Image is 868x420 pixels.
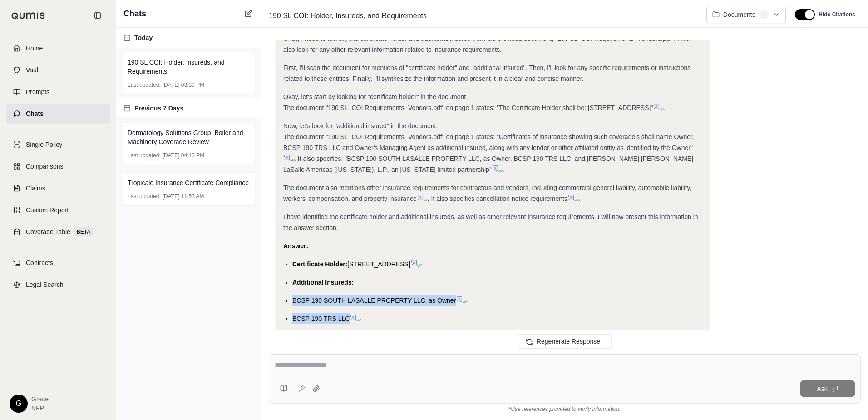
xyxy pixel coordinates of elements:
span: Okay, let's start by looking for "certificate holder" in the document. [283,93,468,100]
span: Vault [26,65,40,75]
span: Chats [123,7,146,20]
button: New Chat [243,8,254,19]
span: Hide Citations [819,11,855,18]
span: [DATE] 11:53 AM [163,193,204,200]
button: Documents1 [706,6,786,23]
span: Now, let's look for "additional insured" in the document. [283,122,438,130]
span: Single Policy [26,140,62,149]
span: Ask [817,385,827,392]
button: Collapse sidebar [90,8,105,23]
a: Vault [6,60,110,80]
a: Claims [6,178,110,198]
span: 190 SL COI: Holder, Insureds, and Requirements [128,58,250,76]
span: Previous 7 Days [134,104,183,113]
span: The document "190 SL_COI Requirements- Vendors.pdf" on page 1 states: "Certificates of insurance ... [283,133,694,151]
span: First, I'll scan the document for mentions of "certificate holder" and "additional insured". Then... [283,64,690,82]
span: Certificate Holder: [292,260,347,268]
span: Grace [31,395,49,404]
span: BCSP 190 SOUTH LASALLE PROPERTY LLC, as Owner [292,297,456,304]
span: Tropicale Insurance Certificate Compliance [128,178,249,187]
span: Legal Search [26,280,64,289]
span: Regenerate Response [537,338,600,345]
span: Last updated: [128,152,161,159]
span: . [503,166,504,173]
strong: Answer: [283,242,308,250]
div: *Use references provided to verify information. [269,404,861,413]
span: NFP [31,404,49,413]
span: . It also specifies cancellation notice requirements [428,195,567,202]
span: Home [26,44,43,53]
a: Comparisons [6,156,110,176]
span: Coverage Table [26,227,70,236]
span: Dermatology Solutions Group: Boiler and Machinery Coverage Review [128,128,250,146]
span: Claims [26,184,45,193]
span: The document "190 SL_COI Requirements- Vendors.pdf" on page 1 states: "The Certificate Holder sha... [283,104,653,111]
span: [DATE] 04:13 PM [163,152,204,159]
button: Regenerate Response [518,334,612,349]
span: 190 SL COI: Holder, Insureds, and Requirements [265,9,430,23]
span: Documents [723,10,755,19]
img: Qumis Logo [11,12,45,19]
span: 1 [759,10,769,19]
span: The document also mentions other insurance requirements for contractors and vendors, including co... [283,184,691,202]
a: Custom Report [6,200,110,220]
span: . [664,104,666,111]
span: . [578,195,580,202]
a: Coverage TableBETA [6,222,110,242]
span: . It also specifies: "BCSP 190 SOUTH LASALLE PROPERTY LLC, as Owner, BCSP 190 TRS LLC, and [PERSO... [283,155,693,173]
a: Legal Search [6,275,110,295]
a: Contracts [6,253,110,273]
span: BETA [74,227,93,236]
span: Last updated: [128,193,161,200]
div: Edit Title [265,9,699,23]
a: Prompts [6,82,110,102]
span: [DATE] 03:39 PM [163,81,204,89]
span: Prompts [26,87,49,96]
span: Comparisons [26,162,63,171]
a: Home [6,38,110,58]
span: [STREET_ADDRESS] [347,260,410,268]
span: Last updated: [128,81,161,89]
span: Contracts [26,258,53,267]
span: I have identified the certificate holder and additional insureds, as well as other relevant insur... [283,213,698,231]
span: Custom Report [26,205,69,215]
button: Ask [800,380,855,397]
a: Single Policy [6,135,110,155]
span: Today [134,33,153,42]
div: G [10,395,28,413]
span: Chats [26,109,44,118]
span: BCSP 190 TRS LLC [292,315,350,322]
span: Additional Insureds: [292,279,354,286]
a: Chats [6,104,110,124]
